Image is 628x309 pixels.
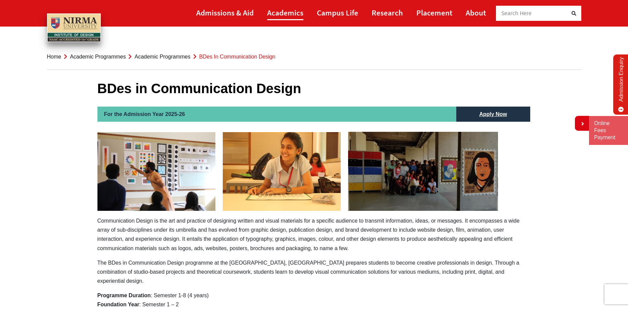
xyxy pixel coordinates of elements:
[416,5,452,20] a: Placement
[97,107,456,122] h2: For the Admission Year 2025-26
[196,5,254,20] a: Admissions & Aid
[348,132,498,211] img: communication-Desin-2-300x158
[134,54,190,60] a: Academic Programmes
[267,5,303,20] a: Academics
[472,107,514,122] a: Apply Now
[501,9,532,17] span: Search Here
[70,54,126,60] a: Academic Programmes
[47,13,101,42] img: main_logo
[372,5,403,20] a: Research
[47,54,61,60] a: Home
[97,293,151,298] strong: Programme Duration
[594,120,623,141] a: Online Fees Payment
[317,5,358,20] a: Campus Life
[199,54,276,60] span: BDes in Communication Design
[97,258,531,286] p: The BDes in Communication Design programme at the [GEOGRAPHIC_DATA], [GEOGRAPHIC_DATA] prepares s...
[223,132,341,211] img: Communication-Design-1-300x200
[47,44,581,70] nav: breadcrumb
[97,80,531,96] h1: BDes in Communication Design
[97,132,215,211] img: communication-Design-3-300x200
[97,302,139,307] strong: Foundation Year
[466,5,486,20] a: About
[97,216,531,253] p: Communication Design is the art and practice of designing written and visual materials for a spec...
